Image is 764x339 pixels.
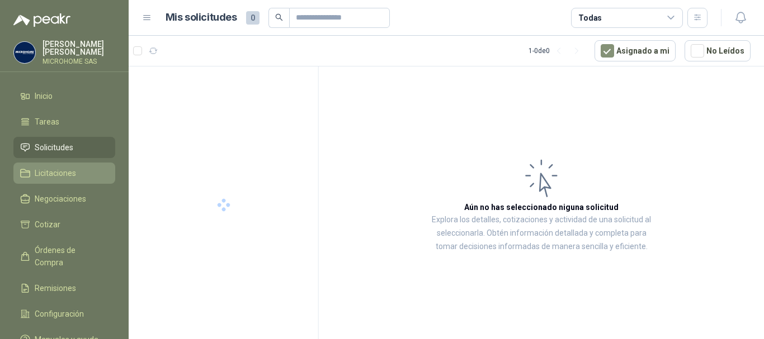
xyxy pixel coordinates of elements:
[13,303,115,324] a: Configuración
[35,141,73,154] span: Solicitudes
[14,42,35,63] img: Company Logo
[13,240,115,273] a: Órdenes de Compra
[166,9,237,26] h1: Mis solicitudes
[578,12,602,24] div: Todas
[595,40,676,61] button: Asignado a mi
[43,58,115,65] p: MICROHOME SAS
[529,42,586,60] div: 1 - 0 de 0
[13,214,115,235] a: Cotizar
[13,111,115,132] a: Tareas
[13,163,115,184] a: Licitaciones
[35,308,84,320] span: Configuración
[13,278,115,299] a: Remisiones
[13,85,115,107] a: Inicio
[13,13,70,27] img: Logo peakr
[35,90,53,102] span: Inicio
[431,213,652,254] p: Explora los detalles, cotizaciones y actividad de una solicitud al seleccionarla. Obtén informaci...
[35,167,76,179] span: Licitaciones
[35,282,76,294] span: Remisiones
[35,193,86,205] span: Negociaciones
[246,11,260,25] span: 0
[35,116,59,128] span: Tareas
[13,137,115,158] a: Solicitudes
[35,218,60,231] span: Cotizar
[35,244,105,269] span: Órdenes de Compra
[275,13,283,21] span: search
[464,201,619,213] h3: Aún no has seleccionado niguna solicitud
[685,40,751,61] button: No Leídos
[13,188,115,209] a: Negociaciones
[43,40,115,56] p: [PERSON_NAME] [PERSON_NAME]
